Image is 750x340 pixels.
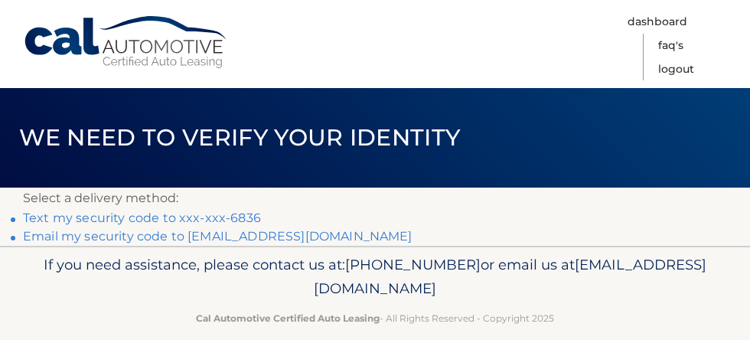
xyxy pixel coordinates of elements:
a: Cal Automotive [23,15,230,70]
strong: Cal Automotive Certified Auto Leasing [196,312,380,324]
a: Logout [658,57,694,81]
a: FAQ's [658,34,683,57]
p: If you need assistance, please contact us at: or email us at [23,253,727,302]
a: Text my security code to xxx-xxx-6836 [23,211,261,225]
span: We need to verify your identity [19,123,461,152]
a: Email my security code to [EMAIL_ADDRESS][DOMAIN_NAME] [23,229,412,244]
span: [PHONE_NUMBER] [345,256,481,273]
p: - All Rights Reserved - Copyright 2025 [23,310,727,326]
p: Select a delivery method: [23,188,727,209]
a: Dashboard [628,10,687,34]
